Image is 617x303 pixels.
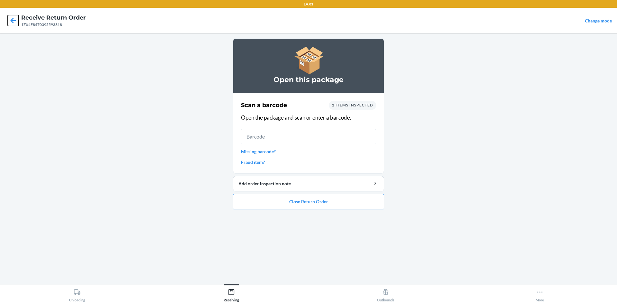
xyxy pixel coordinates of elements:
[233,194,384,209] button: Close Return Order
[241,159,376,165] a: Fraud item?
[332,103,373,107] span: 2 items inspected
[241,129,376,144] input: Barcode
[224,286,239,302] div: Receiving
[241,101,287,109] h2: Scan a barcode
[154,284,308,302] button: Receiving
[69,286,85,302] div: Unloading
[308,284,463,302] button: Outbounds
[21,22,86,28] div: 1ZX4F8470395593318
[304,1,313,7] p: LAX1
[241,114,376,122] p: Open the package and scan or enter a barcode.
[463,284,617,302] button: More
[536,286,544,302] div: More
[238,180,379,187] div: Add order inspection note
[21,13,86,22] h4: Receive Return Order
[233,176,384,191] button: Add order inspection note
[585,18,612,23] a: Change mode
[377,286,394,302] div: Outbounds
[241,75,376,85] h3: Open this package
[241,148,376,155] a: Missing barcode?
